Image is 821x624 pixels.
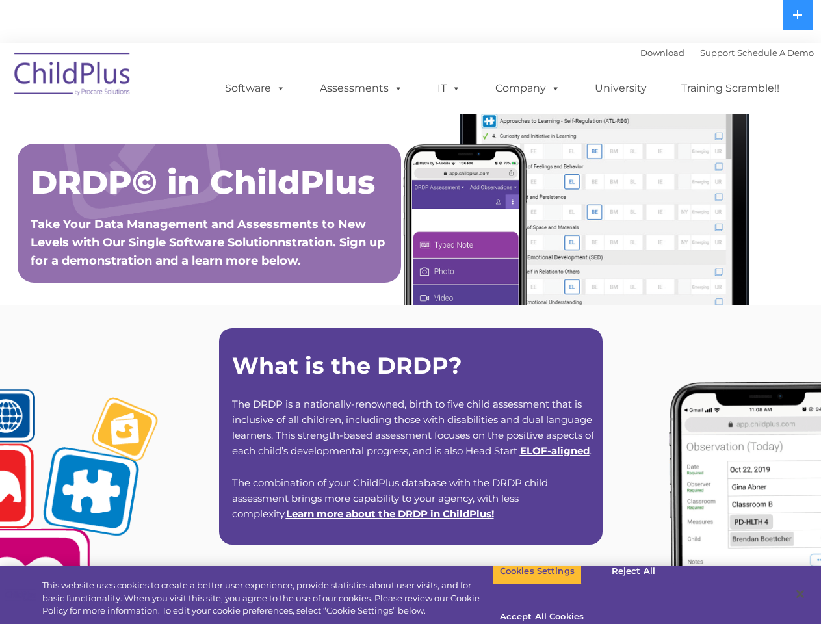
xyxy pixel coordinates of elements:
[232,352,462,380] strong: What is the DRDP?
[424,75,474,101] a: IT
[232,476,548,520] span: The combination of your ChildPlus database with the DRDP child assessment brings more capability ...
[640,47,684,58] a: Download
[493,558,582,585] button: Cookies Settings
[482,75,573,101] a: Company
[286,508,494,520] span: !
[640,47,814,58] font: |
[31,217,385,268] span: Take Your Data Management and Assessments to New Levels with Our Single Software Solutionnstratio...
[8,44,138,109] img: ChildPlus by Procare Solutions
[307,75,416,101] a: Assessments
[212,75,298,101] a: Software
[737,47,814,58] a: Schedule A Demo
[31,162,375,202] span: DRDP© in ChildPlus
[232,398,594,457] span: The DRDP is a nationally-renowned, birth to five child assessment that is inclusive of all childr...
[700,47,735,58] a: Support
[668,75,792,101] a: Training Scramble!!
[582,75,660,101] a: University
[286,508,491,520] a: Learn more about the DRDP in ChildPlus
[42,579,493,617] div: This website uses cookies to create a better user experience, provide statistics about user visit...
[593,558,674,585] button: Reject All
[786,580,814,608] button: Close
[520,445,590,457] a: ELOF-aligned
